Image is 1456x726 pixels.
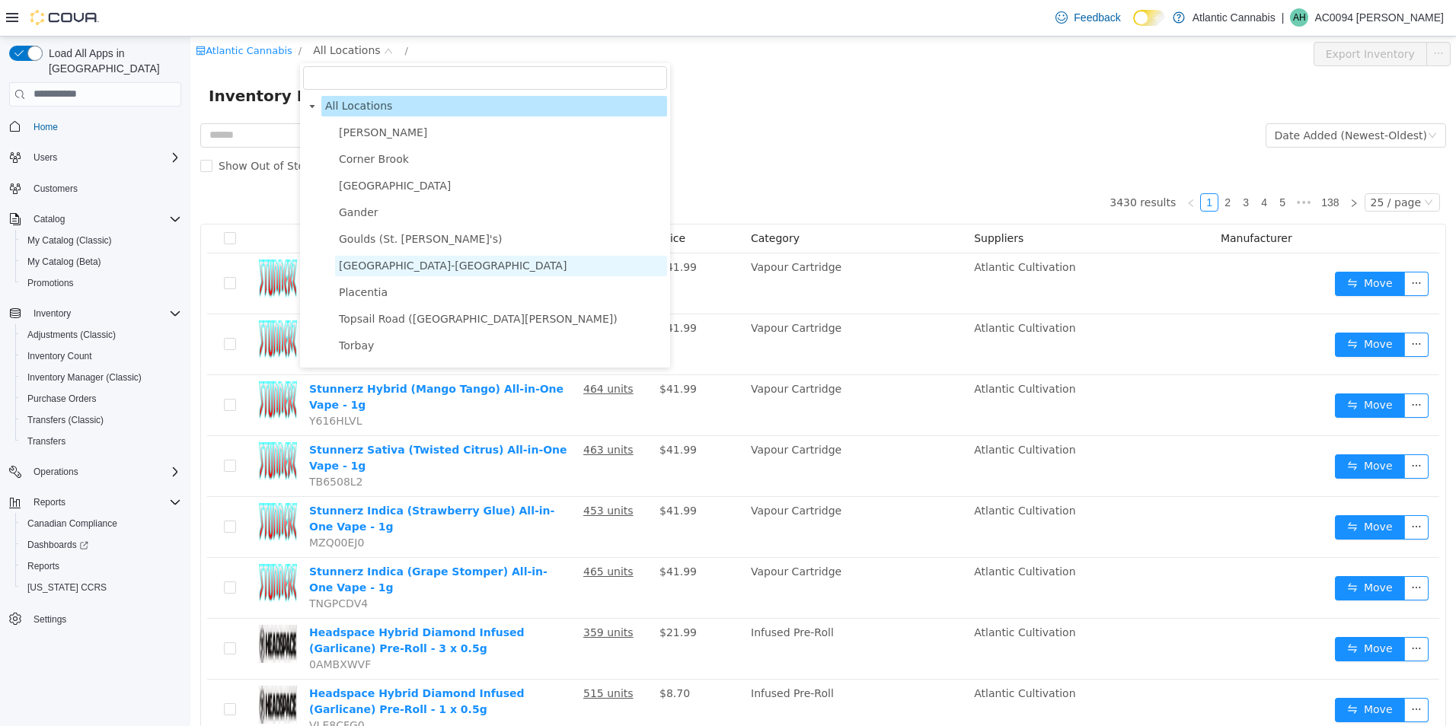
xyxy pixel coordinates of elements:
a: Stunnerz Hybrid (Mango Tango) All-in-One Vape - 1g [119,346,373,374]
span: Home [27,117,181,136]
li: 2 [1028,157,1046,175]
span: [US_STATE] CCRS [27,581,107,594]
span: Reports [27,560,59,572]
span: Settings [34,613,66,626]
button: Export Inventory [1123,5,1237,30]
a: Home [27,118,64,136]
a: Dashboards [15,534,187,556]
button: icon: ellipsis [1236,5,1260,30]
span: VLE8CFG0 [119,683,174,695]
span: $41.99 [469,224,506,237]
u: 453 units [393,468,443,480]
a: Inventory Manager (Classic) [21,368,148,387]
u: 463 units [393,407,443,419]
img: Stunnerz Hybrid (Mango Tango) All-in-One Vape - 1g hero shot [69,345,107,383]
nav: Complex example [9,110,181,670]
span: All Locations [135,63,202,75]
button: icon: ellipsis [1214,540,1238,564]
span: Reports [34,496,65,508]
button: Catalog [3,209,187,230]
span: $41.99 [469,468,506,480]
a: 3 [1047,158,1064,174]
a: Purchase Orders [21,390,103,408]
img: Stunnerz Indica (Strawberry Glue) All-in-One Vape - 1g hero shot [69,466,107,505]
span: Topsail Road (St. John's) [145,272,477,293]
button: Settings [3,607,187,629]
a: My Catalog (Classic) [21,231,118,250]
span: Atlantic Cultivation [784,529,885,541]
td: Vapour Cartridge [554,278,777,339]
span: All Locations [123,5,190,22]
span: Atlantic Cultivation [784,285,885,298]
i: icon: down [1237,94,1247,105]
i: icon: right [1159,162,1168,171]
td: Vapour Cartridge [554,521,777,582]
span: [PERSON_NAME] [148,90,237,102]
span: $41.99 [469,346,506,358]
button: Reports [27,493,72,511]
a: Adjustments (Classic) [21,326,122,344]
button: Users [27,148,63,167]
button: My Catalog (Classic) [15,230,187,251]
a: Stunnerz Indica (Strawberry Glue) All-in-One Vape - 1g [119,468,364,496]
span: Dashboards [21,536,181,554]
span: My Catalog (Beta) [21,253,181,271]
span: [GEOGRAPHIC_DATA] [148,143,260,155]
button: Customers [3,177,187,199]
a: Transfers [21,432,72,451]
span: Catalog [34,213,65,225]
img: Stunnerz Indica (Grape Stomper) All-in-One Vape - 1g hero shot [69,527,107,565]
span: Corner Brook [145,113,477,133]
button: Inventory Count [15,345,187,367]
button: icon: ellipsis [1214,235,1238,260]
span: Load All Apps in [GEOGRAPHIC_DATA] [43,46,181,76]
span: My Catalog (Classic) [27,234,112,247]
div: AC0094 Hayward Allan [1290,8,1308,27]
button: Canadian Compliance [15,513,187,534]
span: Purchase Orders [27,393,97,405]
span: All Locations [131,59,477,80]
button: icon: ellipsis [1214,600,1238,625]
img: Stunnerz Hybrid (Maui Wowie) All-in-One Vape - 1g hero shot [69,284,107,322]
button: Home [3,116,187,138]
i: icon: shop [5,9,15,19]
span: Dark Mode [1133,26,1134,27]
span: Topsail Road ([GEOGRAPHIC_DATA][PERSON_NAME]) [148,276,427,288]
button: icon: ellipsis [1214,357,1238,381]
button: icon: ellipsis [1214,479,1238,503]
a: Reports [21,557,65,575]
a: Customers [27,180,84,198]
span: Reports [27,493,181,511]
span: Canadian Compliance [21,514,181,533]
a: Promotions [21,274,80,292]
a: Headspace Hybrid Diamond Infused (Garlicane) Pre-Roll - 3 x 0.5g [119,590,334,618]
span: Canadian Compliance [27,517,117,530]
button: Users [3,147,187,168]
li: 3430 results [919,157,985,175]
span: Manufacturer [1030,196,1102,208]
a: Headspace Hybrid Diamond Infused (Garlicane) Pre-Roll - 1 x 0.5g [119,651,334,679]
span: Inventory Count [21,347,181,365]
span: / [215,8,218,20]
span: Price [469,196,495,208]
span: Customers [34,183,78,195]
button: icon: swapMove [1145,600,1215,625]
u: 464 units [393,346,443,358]
a: Feedback [1049,2,1126,33]
span: Inventory Manager (Classic) [21,368,181,387]
u: 359 units [393,590,443,602]
li: 5 [1083,157,1101,175]
button: Transfers (Classic) [15,409,187,431]
a: [US_STATE] CCRS [21,578,113,597]
span: Atlantic Cultivation [784,651,885,663]
button: Catalog [27,210,71,228]
span: Atlantic Cultivation [784,407,885,419]
td: Vapour Cartridge [554,339,777,400]
input: Dark Mode [1133,10,1165,26]
span: Transfers [21,432,181,451]
img: Headspace Hybrid Diamond Infused (Garlicane) Pre-Roll - 1 x 0.5g hero shot [69,649,107,687]
td: Infused Pre-Roll [554,582,777,643]
button: icon: swapMove [1145,235,1215,260]
span: Users [34,151,57,164]
span: Suppliers [784,196,833,208]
